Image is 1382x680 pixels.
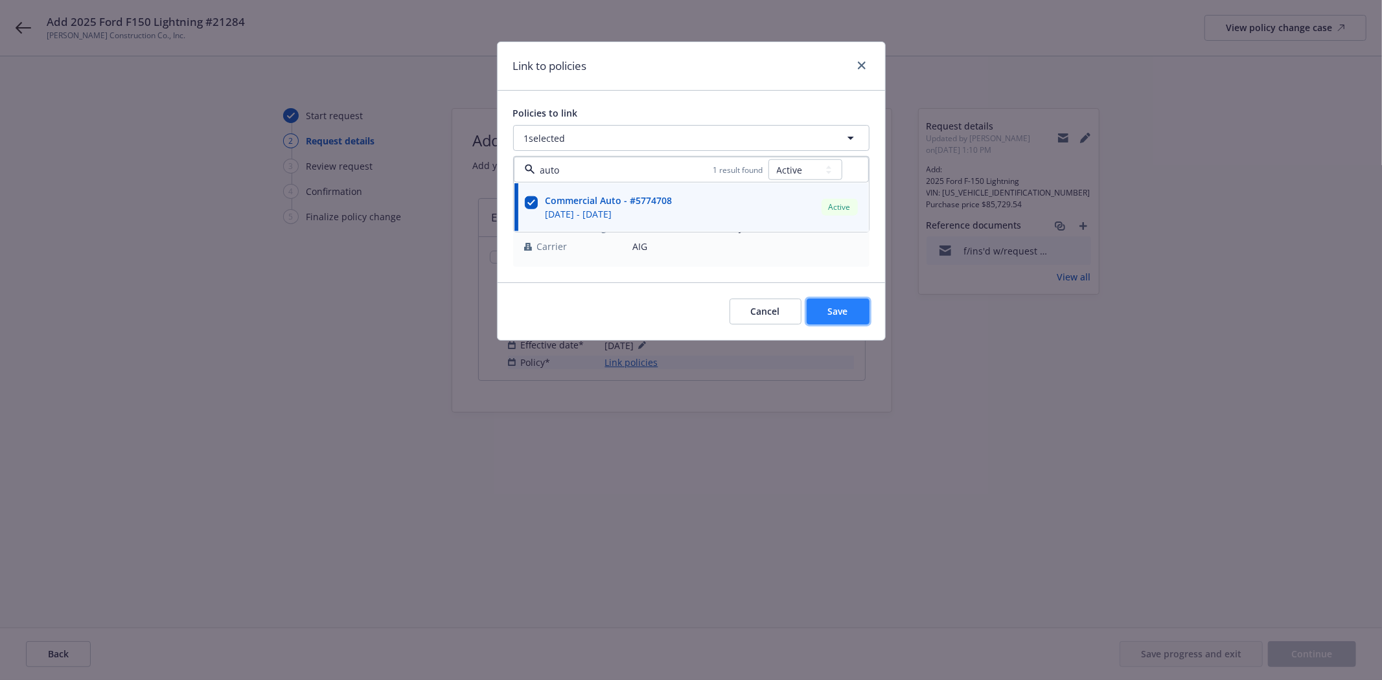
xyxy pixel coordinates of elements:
span: Active [827,201,853,213]
span: [DATE] - [DATE] [546,207,673,221]
button: Cancel [730,299,801,324]
a: close [854,58,870,73]
span: 1 result found [713,164,763,176]
span: Cancel [751,305,780,317]
button: 1selected [513,125,870,151]
span: Carrier [537,240,568,253]
span: Policies to link [513,107,578,119]
h1: Link to policies [513,58,587,74]
span: 1 selected [524,131,566,145]
strong: Commercial Auto - #5774708 [546,194,673,207]
span: Save [828,305,848,317]
button: Save [807,299,870,324]
input: Filter by keyword [535,163,713,177]
span: AIG [633,240,858,253]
